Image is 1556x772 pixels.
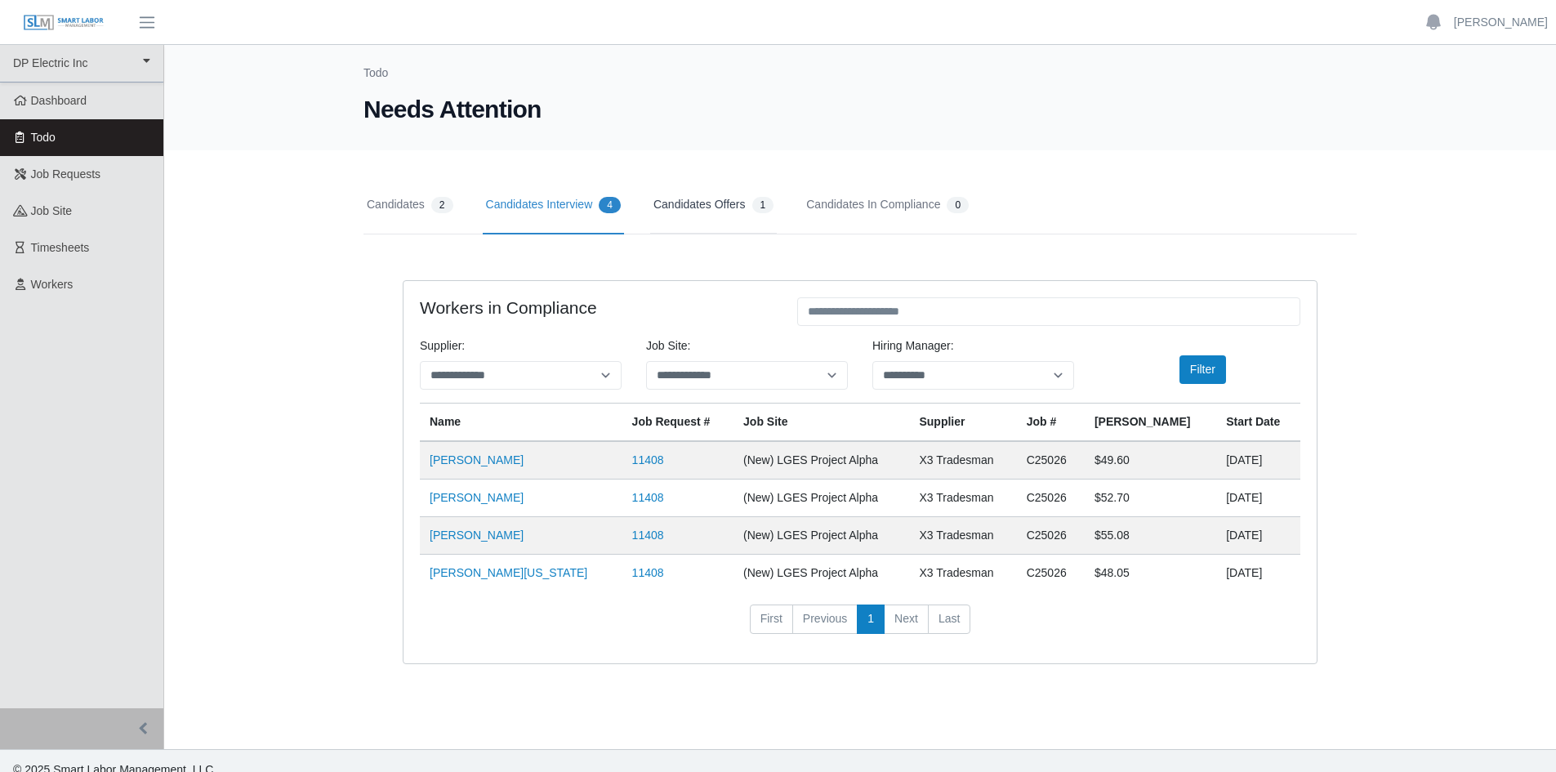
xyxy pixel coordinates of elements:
a: 11408 [632,566,664,579]
a: Todo [363,66,388,79]
a: 11408 [632,453,664,466]
a: 1 [857,605,885,634]
td: (New) LGES Project Alpha [733,441,909,480]
th: Job Request # [622,404,733,442]
a: [PERSON_NAME] [1454,14,1548,31]
label: Supplier: [420,337,465,355]
th: Supplier [909,404,1016,442]
td: C25026 [1017,555,1085,592]
a: [PERSON_NAME] [430,529,524,542]
td: C25026 [1017,517,1085,555]
span: Dashboard [31,94,87,107]
a: [PERSON_NAME] [430,453,524,466]
a: 11408 [632,491,664,504]
td: [DATE] [1216,480,1300,517]
nav: pagination [420,605,1300,647]
span: 1 [752,197,774,213]
button: Filter [1179,355,1226,384]
label: job site: [646,337,690,355]
a: [PERSON_NAME][US_STATE] [430,566,587,579]
td: C25026 [1017,480,1085,517]
h1: Needs Attention [363,95,1357,124]
td: (New) LGES Project Alpha [733,480,909,517]
a: Candidates [363,176,457,234]
td: X3 Tradesman [909,441,1016,480]
td: $49.60 [1085,441,1216,480]
a: [PERSON_NAME] [430,491,524,504]
a: Candidates Offers [650,176,777,234]
td: X3 Tradesman [909,480,1016,517]
td: X3 Tradesman [909,555,1016,592]
td: (New) LGES Project Alpha [733,517,909,555]
th: Job # [1017,404,1085,442]
a: Candidates Interview [483,176,624,234]
span: 2 [431,197,453,213]
span: Workers [31,278,74,291]
span: 0 [947,197,969,213]
td: C25026 [1017,441,1085,480]
span: 4 [599,197,621,213]
th: job site [733,404,909,442]
img: SLM Logo [23,14,105,32]
span: Job Requests [31,167,101,181]
h4: Workers in Compliance [420,297,773,318]
a: 11408 [632,529,664,542]
td: [DATE] [1216,441,1300,480]
td: $55.08 [1085,517,1216,555]
td: [DATE] [1216,555,1300,592]
label: Hiring Manager: [872,337,954,355]
span: job site [31,204,73,217]
nav: Tabs [363,176,1357,234]
a: Candidates In Compliance [803,176,972,234]
td: (New) LGES Project Alpha [733,555,909,592]
td: $52.70 [1085,480,1216,517]
th: Start Date [1216,404,1300,442]
th: Name [420,404,622,442]
td: X3 Tradesman [909,517,1016,555]
span: Todo [31,131,56,144]
td: [DATE] [1216,517,1300,555]
th: [PERSON_NAME] [1085,404,1216,442]
td: $48.05 [1085,555,1216,592]
span: Timesheets [31,241,90,254]
nav: Breadcrumb [363,65,1357,95]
